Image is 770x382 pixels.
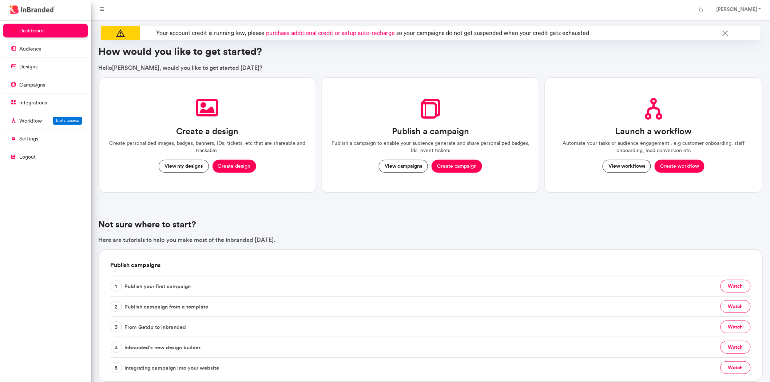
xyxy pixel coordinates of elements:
[19,63,37,71] p: designs
[56,118,79,123] span: Early access
[125,301,209,312] span: Publish campaign from a template
[8,4,57,16] img: InBranded Logo
[3,96,88,110] a: integrations
[716,6,757,12] strong: [PERSON_NAME]
[111,301,122,312] span: 2
[721,300,751,313] button: watch
[709,3,767,17] a: [PERSON_NAME]
[3,42,88,56] a: audience
[99,219,763,230] h4: Not sure where to start?
[266,29,395,36] span: purchase additional credit or setup auto-recharge
[154,26,668,40] p: Your account credit is running low, please so your campaigns do not get suspended when your credi...
[19,135,38,143] p: settings
[176,126,239,137] h3: Create a design
[721,321,751,333] button: watch
[721,341,751,354] button: watch
[99,64,763,72] p: Hello [PERSON_NAME] , would you like to get started [DATE]?
[125,321,186,333] span: From Getdp to inbranded
[3,78,88,92] a: campaigns
[213,160,256,173] button: Create design
[3,24,88,37] a: dashboard
[721,361,751,374] button: watch
[111,321,122,333] span: 3
[125,342,201,353] span: Inbranded's new design builder
[99,45,763,58] h3: How would you like to get started?
[19,81,45,89] p: campaigns
[432,160,482,173] button: Create campaign
[99,236,763,244] p: Here are tutorials to help you make most of the inbranded [DATE].
[111,280,122,292] span: 1
[3,132,88,146] a: settings
[111,362,122,373] span: 5
[108,140,307,154] p: Create personalized images, badges, banners, IDs, tickets, etc that are shareable and trackable.
[379,160,428,173] button: View campaigns
[19,99,47,107] p: integrations
[125,280,191,292] span: Publish your first campaign
[554,140,753,154] p: Automate your tasks or audience engagement . e.g customer onboarding, staff onboarding, lead conv...
[125,362,219,373] span: Integrating campaign into your website
[392,126,469,137] h3: Publish a campaign
[19,118,42,125] p: Workflow
[655,160,704,173] button: Create workflow
[19,45,41,53] p: audience
[159,160,209,173] button: View my designs
[19,27,44,35] p: dashboard
[603,160,651,173] button: View workflows
[111,250,751,276] h6: Publish campaigns
[19,154,36,161] p: logout
[331,140,530,154] p: Publish a campaign to enable your audience generate and share personalized badges, Ids, event tic...
[721,280,751,293] button: watch
[3,60,88,73] a: designs
[3,114,88,128] a: WorkflowEarly access
[111,342,122,353] span: 4
[615,126,692,137] h3: Launch a workflow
